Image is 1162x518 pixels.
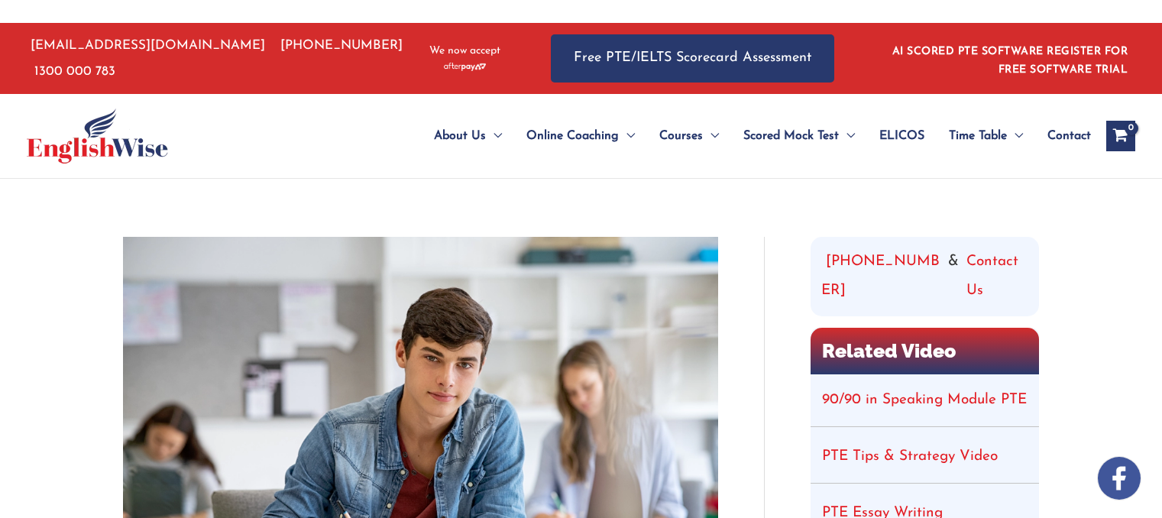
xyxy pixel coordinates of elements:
[892,46,1128,76] a: AI SCORED PTE SOFTWARE REGISTER FOR FREE SOFTWARE TRIAL
[444,63,486,71] img: Afterpay-Logo
[397,109,1091,163] nav: Site Navigation: Main Menu
[34,65,115,78] a: 1300 000 783
[434,109,486,163] span: About Us
[822,449,998,464] a: PTE Tips & Strategy Video
[526,109,619,163] span: Online Coaching
[514,109,647,163] a: Online CoachingMenu Toggle
[1007,109,1023,163] span: Menu Toggle
[883,34,1135,83] aside: Header Widget 1
[743,109,839,163] span: Scored Mock Test
[821,248,941,306] a: [PHONE_NUMBER]
[659,109,703,163] span: Courses
[879,109,924,163] span: ELICOS
[811,328,1039,374] h2: Related Video
[27,108,168,163] img: cropped-ew-logo
[619,109,635,163] span: Menu Toggle
[1098,457,1141,500] img: white-facebook.png
[867,109,937,163] a: ELICOS
[731,109,867,163] a: Scored Mock TestMenu Toggle
[27,39,265,52] a: [EMAIL_ADDRESS][DOMAIN_NAME]
[839,109,855,163] span: Menu Toggle
[966,248,1028,306] a: Contact Us
[1047,109,1091,163] span: Contact
[822,393,1027,407] a: 90/90 in Speaking Module PTE
[422,109,514,163] a: About UsMenu Toggle
[486,109,502,163] span: Menu Toggle
[1035,109,1091,163] a: Contact
[647,109,731,163] a: CoursesMenu Toggle
[937,109,1035,163] a: Time TableMenu Toggle
[551,34,834,83] a: Free PTE/IELTS Scorecard Assessment
[429,44,500,59] span: We now accept
[821,248,1028,306] div: &
[949,109,1007,163] span: Time Table
[703,109,719,163] span: Menu Toggle
[1106,121,1135,151] a: View Shopping Cart, empty
[280,39,403,52] a: [PHONE_NUMBER]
